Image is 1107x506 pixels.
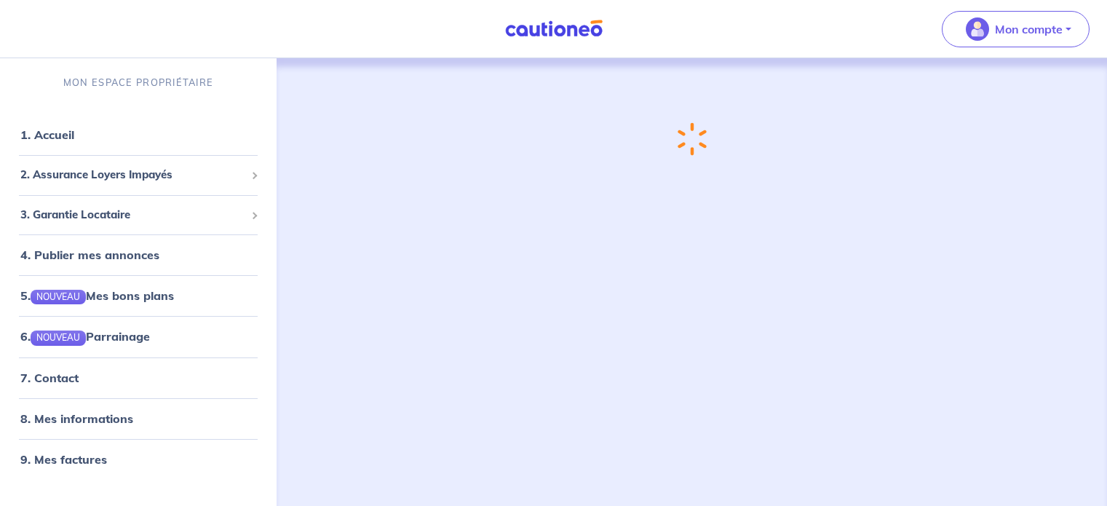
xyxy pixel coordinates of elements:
p: MON ESPACE PROPRIÉTAIRE [63,76,213,90]
div: 8. Mes informations [6,404,271,433]
span: 2. Assurance Loyers Impayés [20,167,245,183]
a: 1. Accueil [20,127,74,142]
a: 5.NOUVEAUMes bons plans [20,288,174,303]
div: 9. Mes factures [6,445,271,474]
button: illu_account_valid_menu.svgMon compte [942,11,1090,47]
a: 6.NOUVEAUParrainage [20,329,150,344]
a: 8. Mes informations [20,411,133,426]
img: illu_account_valid_menu.svg [966,17,989,41]
span: 3. Garantie Locataire [20,207,245,224]
div: 1. Accueil [6,120,271,149]
div: 5.NOUVEAUMes bons plans [6,281,271,310]
div: 2. Assurance Loyers Impayés [6,161,271,189]
div: 3. Garantie Locataire [6,201,271,229]
img: Cautioneo [499,20,608,38]
div: 7. Contact [6,363,271,392]
div: 4. Publier mes annonces [6,240,271,269]
a: 7. Contact [20,371,79,385]
a: 9. Mes factures [20,452,107,467]
div: 6.NOUVEAUParrainage [6,322,271,351]
a: 4. Publier mes annonces [20,248,159,262]
img: loading-spinner [678,122,707,156]
p: Mon compte [995,20,1063,38]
